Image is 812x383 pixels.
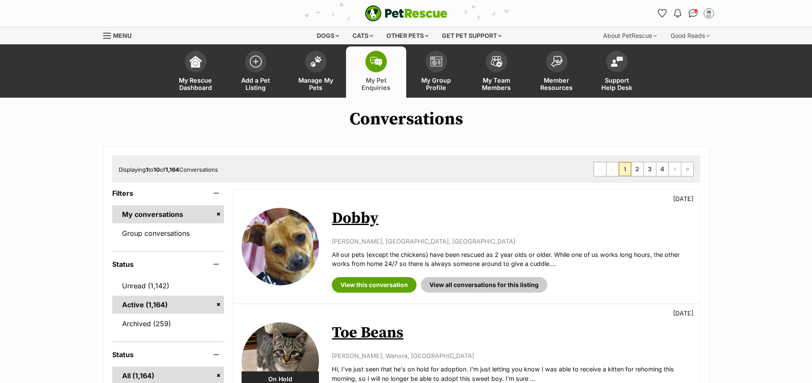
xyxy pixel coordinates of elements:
[370,57,382,66] img: pet-enquiries-icon-7e3ad2cf08bfb03b45e93fb7055b45f3efa6380592205ae92323e6603595dc1f.svg
[466,46,527,98] a: My Team Members
[332,277,417,293] a: View this conversation
[681,162,693,176] a: Last page
[490,56,503,67] img: team-members-icon-5396bd8760b3fe7c0b43da4ab00e1e3bb1a5d9ba89233759b79545d2d3fc5d0d.svg
[112,224,224,242] a: Group conversations
[644,162,656,176] a: Page 3
[165,46,226,98] a: My Rescue Dashboard
[242,208,319,285] img: Dobby
[656,6,716,20] ul: Account quick links
[153,166,160,173] strong: 10
[417,77,456,91] span: My Group Profile
[665,27,716,44] div: Good Reads
[594,162,694,176] nav: Pagination
[587,46,647,98] a: Support Help Desk
[165,166,179,173] strong: 1,164
[112,260,224,268] header: Status
[365,5,447,22] a: PetRescue
[537,77,576,91] span: Member Resources
[619,162,631,176] span: Page 1
[631,162,643,176] a: Page 2
[112,315,224,333] a: Archived (259)
[686,6,700,20] a: Conversations
[597,27,663,44] div: About PetRescue
[527,46,587,98] a: Member Resources
[671,6,685,20] button: Notifications
[656,162,668,176] a: Page 4
[190,56,202,68] img: dashboard-icon-eb2f2d2d3e046f16d808141f083e7271f6b2e854fb5c12c21221c1fb7104beca.svg
[380,27,435,44] div: Other pets
[332,323,403,343] a: Toe Beans
[332,237,691,246] p: [PERSON_NAME], [GEOGRAPHIC_DATA], [GEOGRAPHIC_DATA]
[250,56,262,68] img: add-pet-listing-icon-0afa8454b4691262ce3f59096e99ab1cd57d4a30225e0717b998d2c9b9846f56.svg
[119,166,218,173] span: Displaying to of Conversations
[332,351,691,360] p: [PERSON_NAME], Wanora, [GEOGRAPHIC_DATA]
[436,27,508,44] div: Get pet support
[146,166,148,173] strong: 1
[365,5,447,22] img: logo-e224e6f780fb5917bec1dbf3a21bbac754714ae5b6737aabdf751b685950b380.svg
[332,209,378,228] a: Dobby
[551,56,563,67] img: member-resources-icon-8e73f808a243e03378d46382f2149f9095a855e16c252ad45f914b54edf8863c.svg
[332,364,691,383] p: Hi, I've just seen that he's on hold for adoption. I'm just letting you know I was able to receiv...
[332,250,691,269] p: All our pets (except the chickens) have been rescued as 2 year olds or older. While one of us wor...
[594,162,606,176] span: First page
[421,277,547,293] a: View all conversations for this listing
[103,27,138,43] a: Menu
[598,77,636,91] span: Support Help Desk
[297,77,335,91] span: Manage My Pets
[656,6,669,20] a: Favourites
[673,194,693,203] p: [DATE]
[112,277,224,295] a: Unread (1,142)
[669,162,681,176] a: Next page
[357,77,395,91] span: My Pet Enquiries
[236,77,275,91] span: Add a Pet Listing
[346,46,406,98] a: My Pet Enquiries
[176,77,215,91] span: My Rescue Dashboard
[113,32,132,39] span: Menu
[112,351,224,358] header: Status
[346,27,379,44] div: Cats
[607,162,619,176] span: Previous page
[673,309,693,318] p: [DATE]
[112,189,224,197] header: Filters
[430,56,442,67] img: group-profile-icon-3fa3cf56718a62981997c0bc7e787c4b2cf8bcc04b72c1350f741eb67cf2f40e.svg
[705,9,713,18] img: Belle Vie Animal Rescue profile pic
[311,27,345,44] div: Dogs
[702,6,716,20] button: My account
[406,46,466,98] a: My Group Profile
[112,296,224,314] a: Active (1,164)
[611,56,623,67] img: help-desk-icon-fdf02630f3aa405de69fd3d07c3f3aa587a6932b1a1747fa1d2bba05be0121f9.svg
[226,46,286,98] a: Add a Pet Listing
[310,56,322,67] img: manage-my-pets-icon-02211641906a0b7f246fdf0571729dbe1e7629f14944591b6c1af311fb30b64b.svg
[689,9,698,18] img: chat-41dd97257d64d25036548639549fe6c8038ab92f7586957e7f3b1b290dea8141.svg
[286,46,346,98] a: Manage My Pets
[674,9,681,18] img: notifications-46538b983faf8c2785f20acdc204bb7945ddae34d4c08c2a6579f10ce5e182be.svg
[477,77,516,91] span: My Team Members
[112,205,224,223] a: My conversations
